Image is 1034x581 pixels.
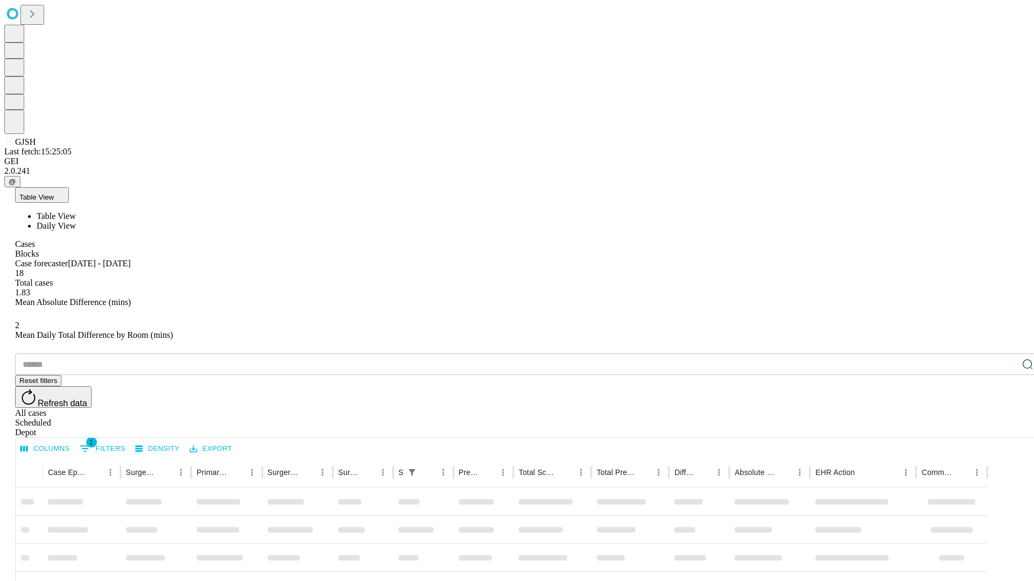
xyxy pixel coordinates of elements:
[558,465,574,480] button: Sort
[495,465,511,480] button: Menu
[969,465,984,480] button: Menu
[421,465,436,480] button: Sort
[15,330,173,339] span: Mean Daily Total Difference by Room (mins)
[15,137,36,146] span: GJSH
[18,441,73,457] button: Select columns
[597,468,635,477] div: Total Predicted Duration
[300,465,315,480] button: Sort
[268,468,299,477] div: Surgery Name
[15,297,131,307] span: Mean Absolute Difference (mins)
[375,465,390,480] button: Menu
[229,465,244,480] button: Sort
[404,465,420,480] div: 1 active filter
[436,465,451,480] button: Menu
[88,465,103,480] button: Sort
[651,465,666,480] button: Menu
[856,465,871,480] button: Sort
[103,465,118,480] button: Menu
[315,465,330,480] button: Menu
[86,437,97,448] span: 1
[404,465,420,480] button: Show filters
[4,166,1030,176] div: 2.0.241
[37,211,76,221] span: Table View
[519,468,557,477] div: Total Scheduled Duration
[244,465,260,480] button: Menu
[48,468,87,477] div: Case Epic Id
[4,176,20,187] button: @
[338,468,359,477] div: Surgery Date
[735,468,776,477] div: Absolute Difference
[954,465,969,480] button: Sort
[777,465,792,480] button: Sort
[459,468,480,477] div: Predicted In Room Duration
[15,259,68,268] span: Case forecaster
[792,465,807,480] button: Menu
[15,288,30,297] span: 1.83
[38,399,87,408] span: Refresh data
[68,259,130,268] span: [DATE] - [DATE]
[15,268,24,278] span: 18
[360,465,375,480] button: Sort
[197,468,228,477] div: Primary Service
[4,157,1030,166] div: GEI
[132,441,183,457] button: Density
[4,147,72,156] span: Last fetch: 15:25:05
[187,441,235,457] button: Export
[126,468,157,477] div: Surgeon Name
[674,468,695,477] div: Difference
[574,465,589,480] button: Menu
[77,440,128,457] button: Show filters
[636,465,651,480] button: Sort
[19,193,54,201] span: Table View
[9,178,16,186] span: @
[898,465,913,480] button: Menu
[480,465,495,480] button: Sort
[815,468,855,477] div: EHR Action
[15,386,92,408] button: Refresh data
[711,465,726,480] button: Menu
[15,321,19,330] span: 2
[37,221,76,230] span: Daily View
[15,375,61,386] button: Reset filters
[15,187,69,203] button: Table View
[19,377,57,385] span: Reset filters
[399,468,403,477] div: Scheduled In Room Duration
[158,465,173,480] button: Sort
[15,278,53,287] span: Total cases
[921,468,953,477] div: Comments
[173,465,188,480] button: Menu
[696,465,711,480] button: Sort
